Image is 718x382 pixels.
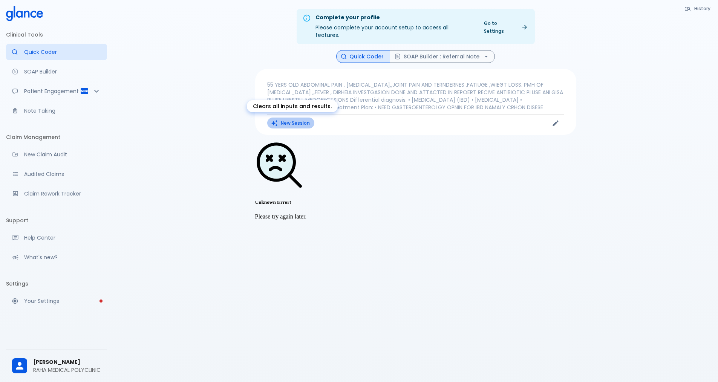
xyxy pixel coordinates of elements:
a: View audited claims [6,166,107,182]
p: New Claim Audit [24,151,101,158]
li: Clinical Tools [6,26,107,44]
div: [PERSON_NAME]RAHA MEDICAL POLYCLINIC [6,353,107,379]
button: History [681,3,715,14]
div: Clears all inputs and results. [247,100,338,112]
a: Docugen: Compose a clinical documentation in seconds [6,63,107,80]
p: Note Taking [24,107,101,115]
a: Get help from our support team [6,229,107,246]
a: Advanced note-taking [6,102,107,119]
p: Claim Rework Tracker [24,190,101,197]
p: SOAP Builder [24,68,101,75]
div: Complete your profile [315,14,473,22]
p: RAHA MEDICAL POLYCLINIC [33,366,101,374]
a: Audit a new claim [6,146,107,163]
a: Monitor progress of claim corrections [6,185,107,202]
h5: Unknown Error! [255,199,576,205]
li: Settings [6,275,107,293]
p: What's new? [24,254,101,261]
a: Moramiz: Find ICD10AM codes instantly [6,44,107,60]
span: [PERSON_NAME] [33,358,101,366]
p: Patient Engagement [24,87,80,95]
p: Quick Coder [24,48,101,56]
li: Claim Management [6,128,107,146]
p: Please try again later. [255,213,576,220]
button: Clears all inputs and results. [267,118,314,128]
button: Edit [550,118,561,129]
p: Audited Claims [24,170,101,178]
a: Go to Settings [479,18,532,37]
p: Your Settings [24,297,101,305]
div: Patient Reports & Referrals [6,83,107,99]
p: 55 YERS OLD ABDOMINAL PAIN , [MEDICAL_DATA],,JOINT PAIN AND TERNDERNES ,FATIUGE ,WIEGT LOSS. PMH ... [267,81,564,111]
li: Support [6,211,107,229]
div: Please complete your account setup to access all features. [315,11,473,42]
button: SOAP Builder : Referral Note [390,50,495,63]
div: Recent updates and feature releases [6,249,107,266]
button: Quick Coder [336,50,390,63]
a: Please complete account setup [6,293,107,309]
img: Search Not Found [255,141,303,189]
p: Help Center [24,234,101,241]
